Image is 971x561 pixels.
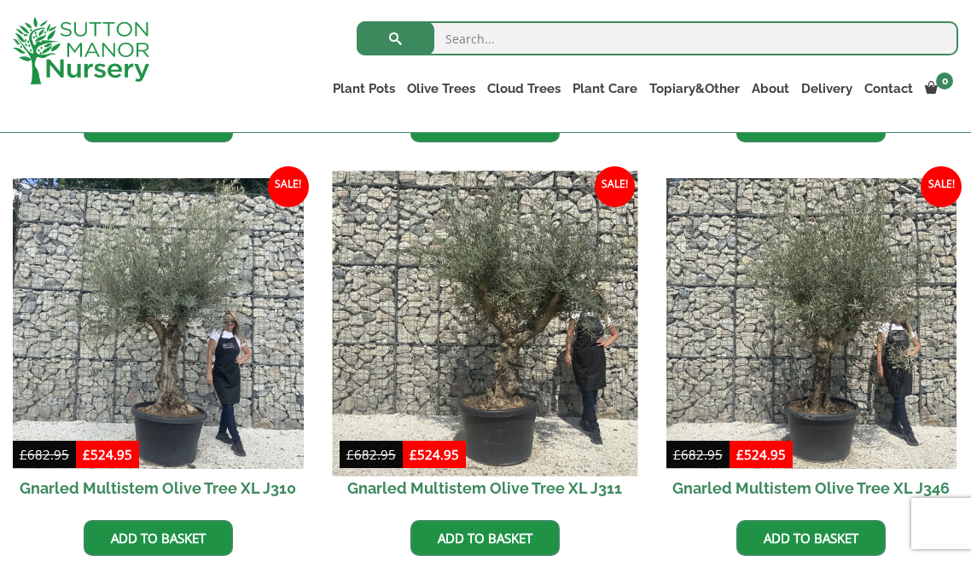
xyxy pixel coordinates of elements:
[595,166,636,207] span: Sale!
[13,178,304,469] img: Gnarled Multistem Olive Tree XL J310
[340,178,631,507] a: Sale! Gnarled Multistem Olive Tree XL J311
[13,178,304,507] a: Sale! Gnarled Multistem Olive Tree XL J310
[643,77,746,101] a: Topiary&Other
[83,446,90,463] span: £
[410,446,459,463] bdi: 524.95
[736,446,744,463] span: £
[401,77,481,101] a: Olive Trees
[736,520,886,556] a: Add to basket: “Gnarled Multistem Olive Tree XL J346”
[268,166,309,207] span: Sale!
[666,469,957,507] h2: Gnarled Multistem Olive Tree XL J346
[83,446,132,463] bdi: 524.95
[410,520,560,556] a: Add to basket: “Gnarled Multistem Olive Tree XL J311”
[332,171,637,476] img: Gnarled Multistem Olive Tree XL J311
[673,446,723,463] bdi: 682.95
[666,178,957,507] a: Sale! Gnarled Multistem Olive Tree XL J346
[666,178,957,469] img: Gnarled Multistem Olive Tree XL J346
[481,77,567,101] a: Cloud Trees
[13,469,304,507] h2: Gnarled Multistem Olive Tree XL J310
[346,446,396,463] bdi: 682.95
[795,77,858,101] a: Delivery
[327,77,401,101] a: Plant Pots
[936,72,953,90] span: 0
[567,77,643,101] a: Plant Care
[20,446,27,463] span: £
[357,21,958,55] input: Search...
[736,446,786,463] bdi: 524.95
[410,446,417,463] span: £
[673,446,681,463] span: £
[340,469,631,507] h2: Gnarled Multistem Olive Tree XL J311
[13,17,149,84] img: logo
[346,446,354,463] span: £
[921,166,962,207] span: Sale!
[20,446,69,463] bdi: 682.95
[858,77,919,101] a: Contact
[919,77,958,101] a: 0
[746,77,795,101] a: About
[84,520,233,556] a: Add to basket: “Gnarled Multistem Olive Tree XL J310”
